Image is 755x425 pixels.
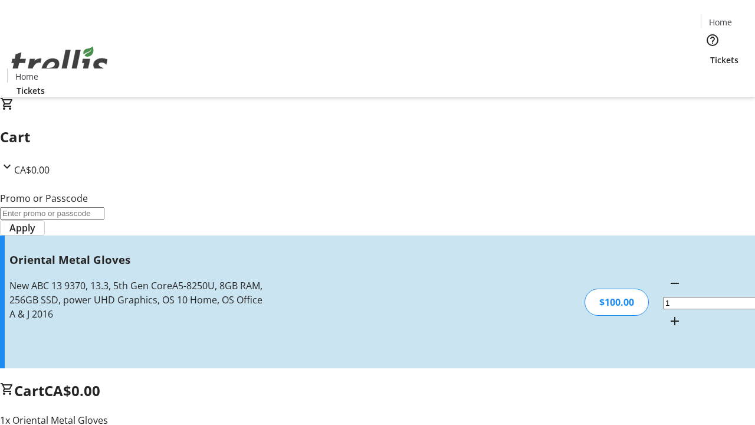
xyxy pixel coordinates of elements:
a: Tickets [701,54,748,66]
button: Cart [701,66,724,90]
img: Orient E2E Organization zKkD3OFfxE's Logo [7,34,112,93]
h3: Oriental Metal Gloves [9,251,267,268]
span: Tickets [17,84,45,97]
button: Decrement by one [663,272,687,295]
span: Apply [9,221,35,235]
span: Home [15,70,38,83]
a: Home [8,70,45,83]
span: CA$0.00 [44,381,100,400]
a: Home [701,16,739,28]
a: Tickets [7,84,54,97]
button: Increment by one [663,309,687,333]
span: Tickets [710,54,738,66]
div: $100.00 [585,289,649,316]
div: New ABC 13 9370, 13.3, 5th Gen CoreA5-8250U, 8GB RAM, 256GB SSD, power UHD Graphics, OS 10 Home, ... [9,279,267,321]
span: Home [709,16,732,28]
span: CA$0.00 [14,164,50,176]
button: Help [701,28,724,52]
